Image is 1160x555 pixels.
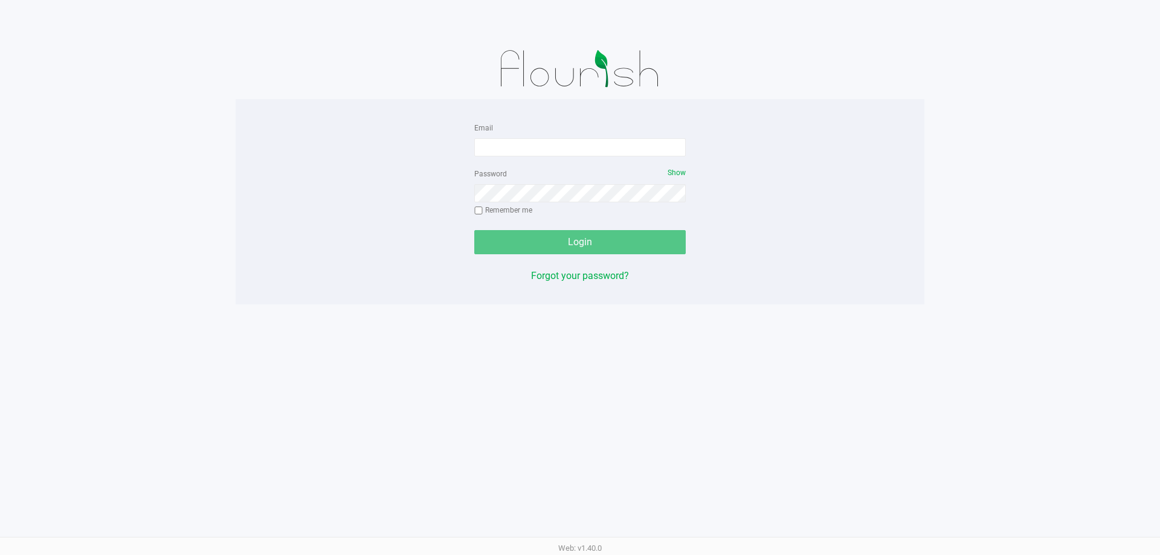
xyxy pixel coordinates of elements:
input: Remember me [474,207,483,215]
span: Web: v1.40.0 [558,544,602,553]
label: Email [474,123,493,133]
button: Forgot your password? [531,269,629,283]
label: Password [474,168,507,179]
span: Show [668,168,686,177]
label: Remember me [474,205,532,216]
